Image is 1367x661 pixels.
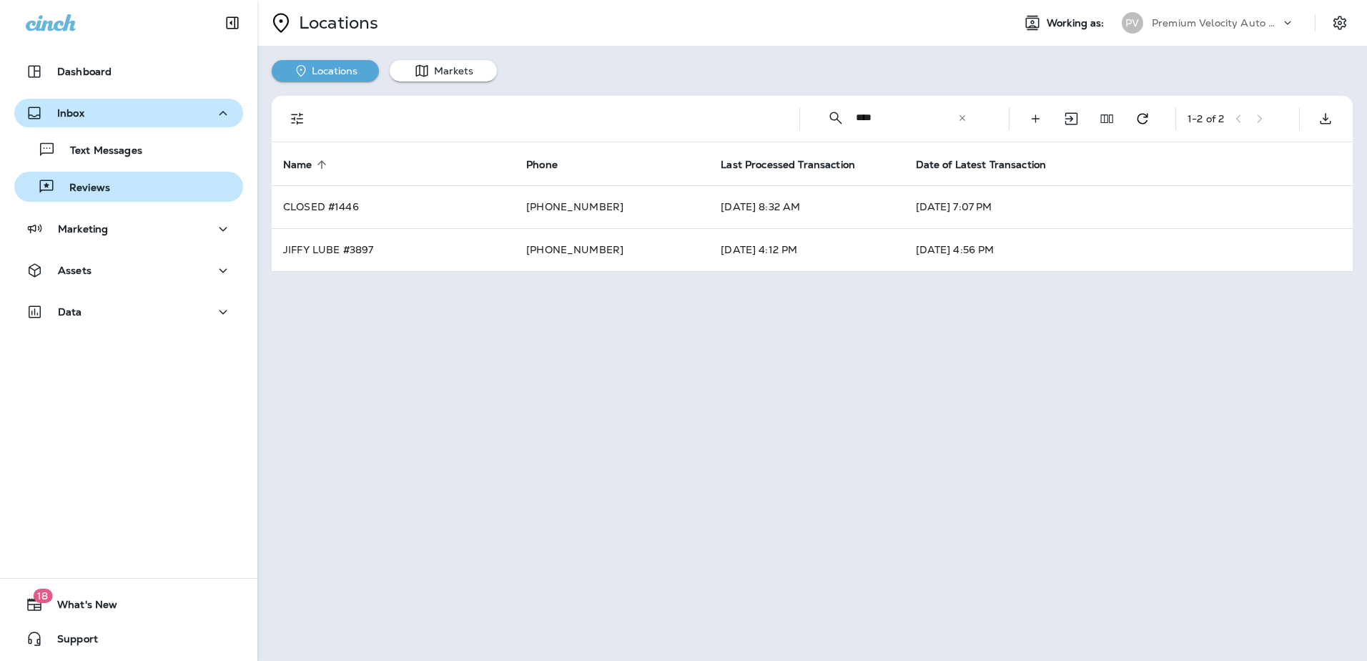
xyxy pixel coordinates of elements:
p: Inbox [57,107,84,119]
p: Assets [58,265,92,276]
button: Reviews [14,172,243,202]
p: Text Messages [56,145,142,158]
p: Locations [293,12,378,34]
td: [PHONE_NUMBER] [515,185,709,228]
button: Settings [1327,10,1353,36]
button: Filters [283,104,312,133]
td: [DATE] 4:12 PM [709,228,904,271]
button: Support [14,625,243,653]
td: JIFFY LUBE #3897 [272,228,515,271]
button: Data [14,298,243,326]
div: PV [1122,12,1143,34]
button: Text Messages [14,134,243,165]
button: Markets [390,60,497,82]
button: Assets [14,256,243,285]
span: Support [43,633,98,650]
td: [DATE] 7:07 PM [904,185,1353,228]
button: Collapse Sidebar [212,9,252,37]
p: Premium Velocity Auto dba Jiffy Lube [1152,17,1280,29]
span: Date of Latest Transaction [916,158,1065,171]
span: 18 [33,589,52,603]
p: Dashboard [57,66,112,77]
button: Export as CSV [1311,104,1340,133]
span: Working as: [1047,17,1107,29]
td: [DATE] 4:56 PM [904,228,1353,271]
button: 18What's New [14,590,243,619]
td: [PHONE_NUMBER] [515,228,709,271]
span: Refresh transaction statistics [1128,111,1157,124]
p: Marketing [58,223,108,235]
button: Inbox [14,99,243,127]
button: Import Locations [1057,104,1085,133]
p: Reviews [55,182,110,195]
div: 1 - 2 of 2 [1188,113,1224,124]
td: CLOSED #1446 [272,185,515,228]
button: Create Location [1021,104,1050,133]
span: Name [283,159,312,171]
span: What's New [43,599,117,616]
button: Dashboard [14,57,243,86]
span: Phone [526,158,576,171]
td: [DATE] 8:32 AM [709,185,904,228]
span: Name [283,158,331,171]
span: Phone [526,159,558,171]
span: Last Processed Transaction [721,159,855,171]
span: Date of Latest Transaction [916,159,1047,171]
button: Marketing [14,215,243,243]
button: Edit Fields [1092,104,1121,133]
button: Collapse Search [821,104,850,132]
span: Last Processed Transaction [721,158,874,171]
button: Locations [272,60,379,82]
p: Data [58,306,82,318]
